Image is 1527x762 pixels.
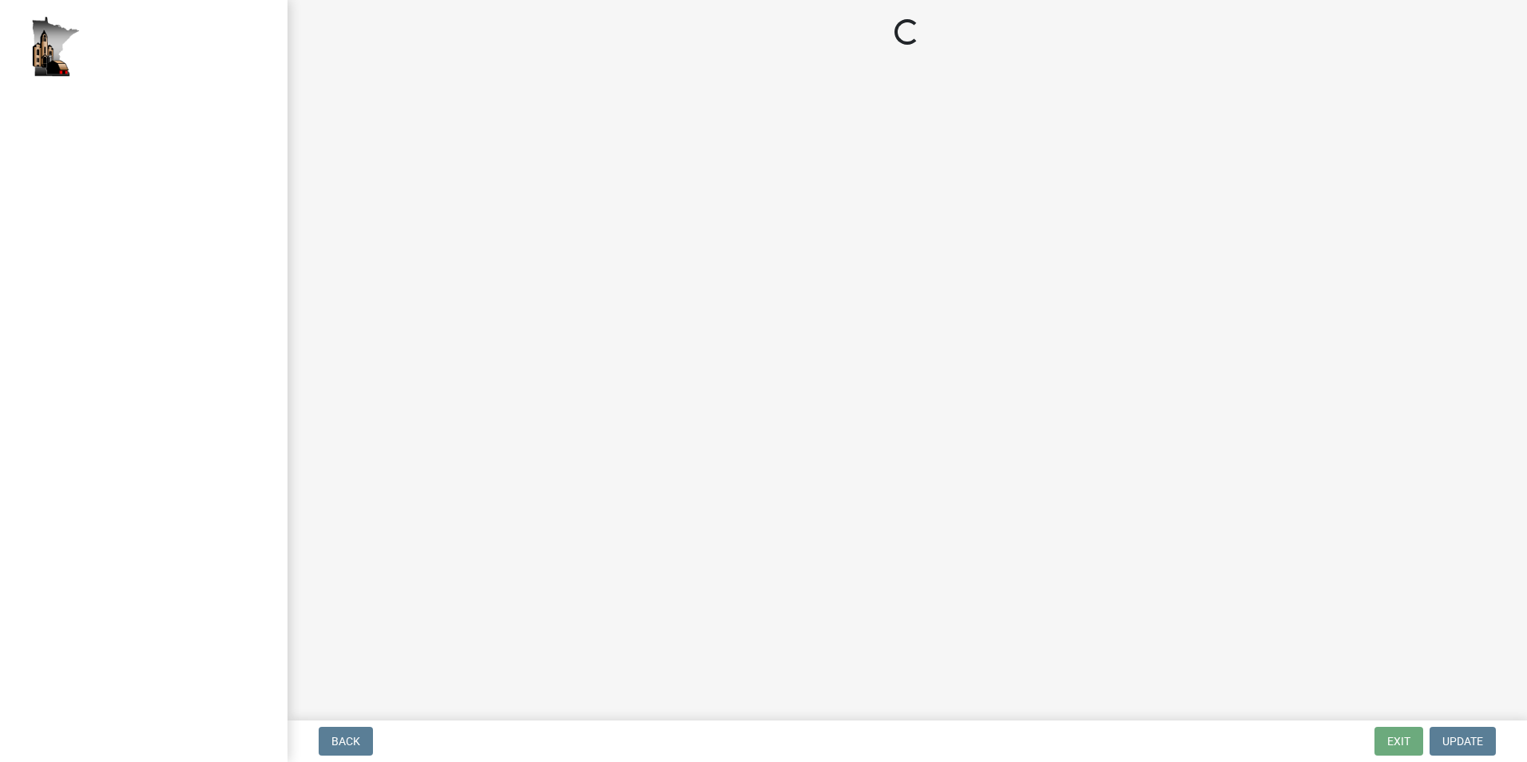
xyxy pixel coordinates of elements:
[32,17,80,77] img: Houston County, Minnesota
[1442,735,1483,748] span: Update
[331,735,360,748] span: Back
[1374,727,1423,756] button: Exit
[1430,727,1496,756] button: Update
[319,727,373,756] button: Back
